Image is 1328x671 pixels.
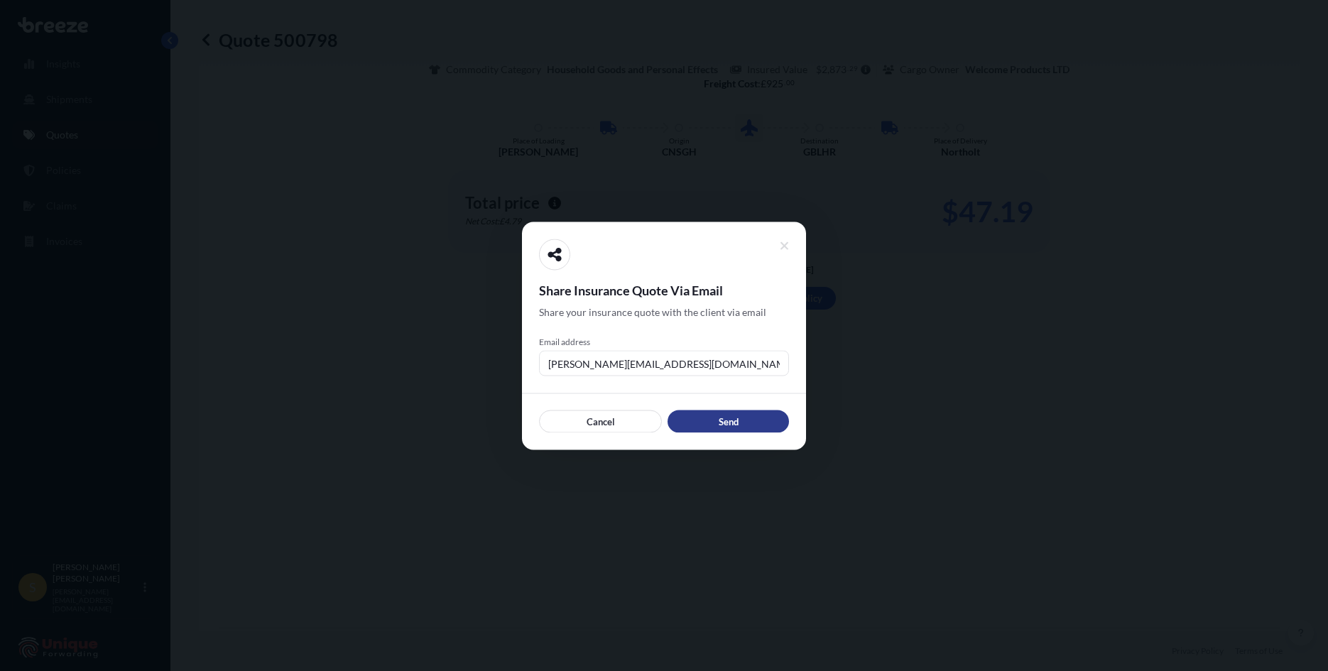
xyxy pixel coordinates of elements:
[587,414,615,428] p: Cancel
[539,350,789,376] input: example@gmail.com
[539,336,789,347] span: Email address
[668,410,789,432] button: Send
[719,414,739,428] p: Send
[539,281,789,298] span: Share Insurance Quote Via Email
[539,410,662,432] button: Cancel
[539,305,766,319] span: Share your insurance quote with the client via email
